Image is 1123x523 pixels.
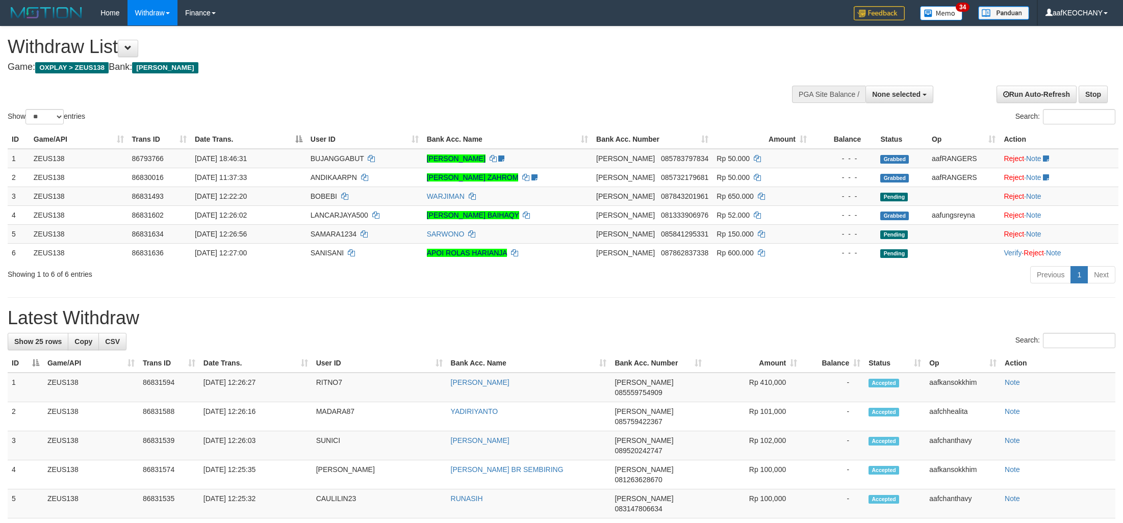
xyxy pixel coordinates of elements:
td: 4 [8,460,43,489]
div: PGA Site Balance / [792,86,865,103]
span: [PERSON_NAME] [615,407,673,415]
td: - [801,431,864,460]
td: 2 [8,402,43,431]
td: ZEUS138 [43,402,139,431]
div: - - - [815,229,872,239]
span: LANCARJAYA500 [311,211,368,219]
td: 2 [8,168,30,187]
span: Copy 089520242747 to clipboard [615,447,662,455]
td: · [1000,187,1118,205]
td: · [1000,205,1118,224]
td: SUNICI [312,431,447,460]
span: Copy 087843201961 to clipboard [661,192,708,200]
a: Note [1005,407,1020,415]
label: Search: [1015,333,1115,348]
td: - [801,402,864,431]
td: 4 [8,205,30,224]
th: ID: activate to sort column descending [8,354,43,373]
span: [PERSON_NAME] [596,173,655,181]
th: Bank Acc. Number: activate to sort column ascending [610,354,706,373]
span: Accepted [869,379,899,387]
th: Status: activate to sort column ascending [864,354,925,373]
a: YADIRIYANTO [451,407,498,415]
span: 86830016 [132,173,164,181]
span: [PERSON_NAME] [596,211,655,219]
th: Balance [811,130,876,149]
div: - - - [815,191,872,201]
td: aafRANGERS [928,168,1000,187]
th: Balance: activate to sort column ascending [801,354,864,373]
a: Next [1087,266,1115,283]
span: SAMARA1234 [311,230,356,238]
th: Trans ID: activate to sort column ascending [139,354,199,373]
span: 34 [956,3,969,12]
a: Note [1005,465,1020,474]
th: Bank Acc. Name: activate to sort column ascending [447,354,611,373]
td: Rp 410,000 [706,373,801,402]
span: 86831602 [132,211,164,219]
span: Rp 52.000 [717,211,750,219]
a: Reject [1004,154,1024,163]
span: CSV [105,337,120,346]
span: Grabbed [880,212,909,220]
td: aafkansokkhim [925,373,1001,402]
div: - - - [815,210,872,220]
a: WARJIMAN [427,192,465,200]
td: ZEUS138 [30,205,128,224]
th: Bank Acc. Number: activate to sort column ascending [592,130,712,149]
h1: Withdraw List [8,37,738,57]
td: ZEUS138 [30,168,128,187]
td: aafchanthavy [925,489,1001,518]
input: Search: [1043,109,1115,124]
span: Rp 600.000 [717,249,753,257]
span: [PERSON_NAME] [615,465,673,474]
span: 86793766 [132,154,164,163]
a: Show 25 rows [8,333,68,350]
h4: Game: Bank: [8,62,738,72]
button: None selected [865,86,933,103]
th: Game/API: activate to sort column ascending [43,354,139,373]
span: SANISANI [311,249,344,257]
span: Copy 085759422367 to clipboard [615,417,662,426]
td: CAULILIN23 [312,489,447,518]
td: · [1000,149,1118,168]
td: aafungsreyna [928,205,1000,224]
td: Rp 102,000 [706,431,801,460]
span: Accepted [869,437,899,446]
span: Grabbed [880,174,909,182]
td: [DATE] 12:25:32 [199,489,312,518]
span: Rp 50.000 [717,173,750,181]
th: Status [876,130,928,149]
span: Copy 081263628670 to clipboard [615,476,662,484]
td: MADARA87 [312,402,447,431]
th: Trans ID: activate to sort column ascending [128,130,191,149]
span: [PERSON_NAME] [615,378,673,386]
td: 86831574 [139,460,199,489]
a: [PERSON_NAME] ZAHROM [427,173,519,181]
span: Show 25 rows [14,337,62,346]
td: · [1000,168,1118,187]
td: 86831594 [139,373,199,402]
a: SARWONO [427,230,465,238]
span: [DATE] 18:46:31 [195,154,247,163]
td: 86831539 [139,431,199,460]
a: Note [1046,249,1061,257]
span: [DATE] 12:27:00 [195,249,247,257]
span: [PERSON_NAME] [596,154,655,163]
td: [DATE] 12:25:35 [199,460,312,489]
td: 3 [8,187,30,205]
th: Op: activate to sort column ascending [925,354,1001,373]
span: Rp 650.000 [717,192,753,200]
td: Rp 100,000 [706,460,801,489]
a: [PERSON_NAME] BAIHAQY [427,211,519,219]
a: RUNASIH [451,494,483,503]
a: Reject [1004,230,1024,238]
span: Pending [880,230,908,239]
span: [PERSON_NAME] [596,249,655,257]
a: 1 [1070,266,1088,283]
span: Copy [74,337,92,346]
span: [DATE] 12:26:02 [195,211,247,219]
span: Rp 50.000 [717,154,750,163]
a: Note [1026,173,1041,181]
span: [PERSON_NAME] [596,192,655,200]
